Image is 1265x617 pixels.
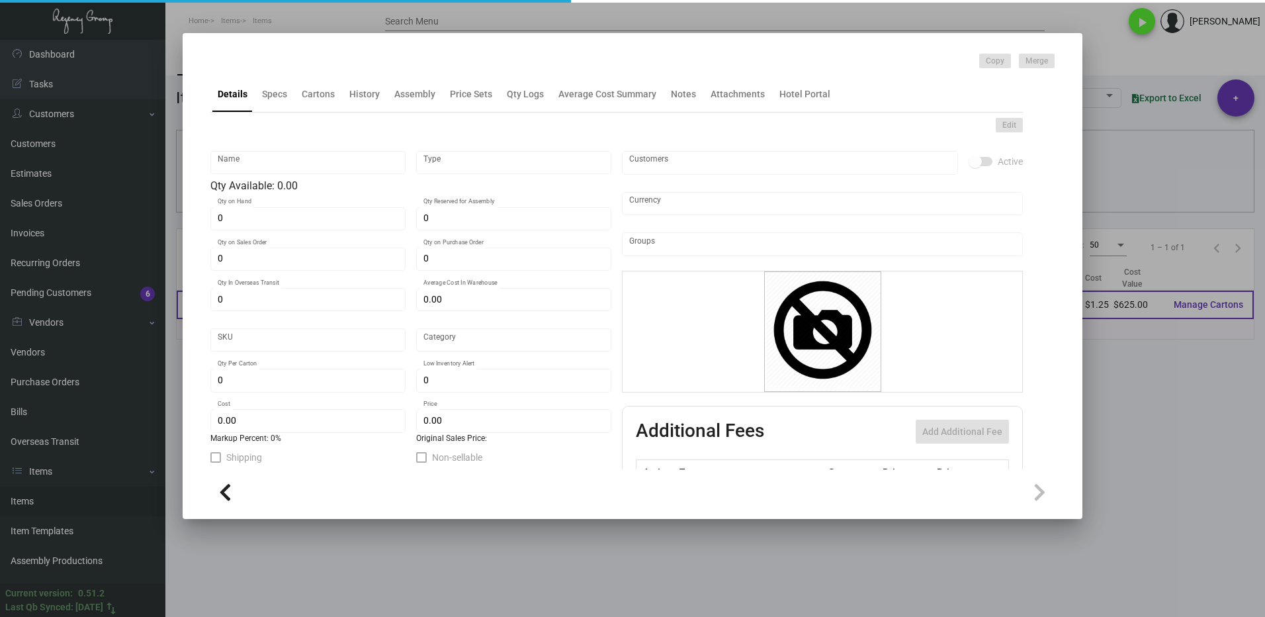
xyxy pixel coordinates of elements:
[432,450,482,465] span: Non-sellable
[934,460,993,483] th: Price type
[636,420,764,444] h2: Additional Fees
[78,587,105,600] div: 0.51.2
[394,87,435,101] div: Assembly
[349,87,380,101] div: History
[1002,120,1016,131] span: Edit
[218,87,247,101] div: Details
[629,239,1016,250] input: Add new..
[711,87,765,101] div: Attachments
[671,87,696,101] div: Notes
[1019,54,1055,68] button: Merge
[507,87,544,101] div: Qty Logs
[879,460,934,483] th: Price
[302,87,335,101] div: Cartons
[996,118,1023,132] button: Edit
[922,426,1002,437] span: Add Additional Fee
[676,460,824,483] th: Type
[979,54,1011,68] button: Copy
[636,460,677,483] th: Active
[824,460,879,483] th: Cost
[5,587,73,600] div: Current version:
[986,56,1004,67] span: Copy
[629,158,951,168] input: Add new..
[998,154,1023,169] span: Active
[1025,56,1048,67] span: Merge
[450,87,492,101] div: Price Sets
[262,87,287,101] div: Specs
[779,87,830,101] div: Hotel Portal
[226,450,262,465] span: Shipping
[558,87,656,101] div: Average Cost Summary
[210,178,611,194] div: Qty Available: 0.00
[916,420,1009,444] button: Add Additional Fee
[5,600,103,614] div: Last Qb Synced: [DATE]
